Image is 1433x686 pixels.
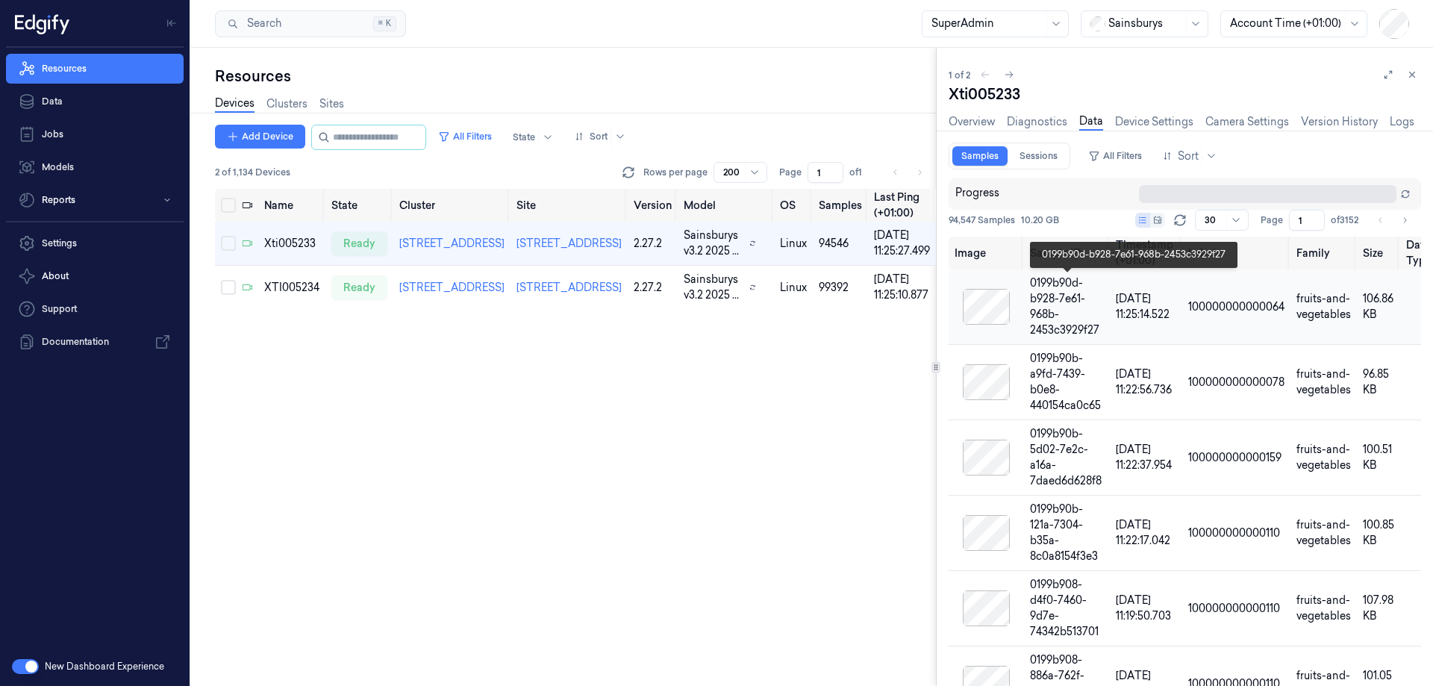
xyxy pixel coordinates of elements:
[1116,292,1170,321] span: [DATE] 11:25:14.522
[1290,571,1357,646] td: fruits-and-vegetables
[1021,213,1059,227] span: 10.20 GB
[215,66,936,87] div: Resources
[1115,114,1193,130] a: Device Settings
[1357,269,1400,345] td: 106.86 KB
[779,166,802,179] span: Page
[6,87,184,116] a: Data
[634,280,672,296] div: 2.27.2
[1290,496,1357,571] td: fruits-and-vegetables
[1290,269,1357,345] td: fruits-and-vegetables
[1357,420,1400,496] td: 100.51 KB
[432,125,498,149] button: All Filters
[331,275,387,299] div: ready
[1116,367,1172,396] span: [DATE] 11:22:56.736
[1007,114,1067,130] a: Diagnostics
[1030,426,1104,489] div: 0199b90b-5d02-7e2c-a16a-7daed6d628f8
[1390,114,1414,130] a: Logs
[331,231,387,255] div: ready
[215,166,290,179] span: 2 of 1,134 Devices
[1331,213,1358,227] span: of 3152
[1030,577,1104,640] div: 0199b908-d4f0-7460-9d7e-74342b513701
[1357,496,1400,571] td: 100.85 KB
[849,166,873,179] span: of 1
[516,237,622,250] a: [STREET_ADDRESS]
[780,236,807,252] p: linux
[399,237,505,250] a: [STREET_ADDRESS]
[221,198,236,213] button: Select all
[258,189,325,222] th: Name
[1182,345,1290,420] td: 100000000000078
[634,236,672,252] div: 2.27.2
[1030,351,1104,414] div: 0199b90b-a9fd-7439-b0e8-440154ca0c65
[1182,571,1290,646] td: 100000000000110
[399,281,505,294] a: [STREET_ADDRESS]
[6,228,184,258] a: Settings
[1357,237,1400,269] th: Size
[1116,443,1172,472] span: [DATE] 11:22:37.954
[1116,518,1170,547] span: [DATE] 11:22:17.042
[1370,210,1415,231] nav: pagination
[264,236,319,252] div: Xti005233
[1182,237,1290,269] th: Label
[215,125,305,149] button: Add Device
[774,189,813,222] th: OS
[684,272,743,303] span: Sainsburys v3.2 2025 ...
[264,280,319,296] div: XTI005234
[1394,210,1415,231] button: Go to next page
[1182,496,1290,571] td: 100000000000110
[1357,571,1400,646] td: 107.98 KB
[6,327,184,357] a: Documentation
[6,294,184,324] a: Support
[221,280,236,295] button: Select row
[6,185,184,215] button: Reports
[1290,237,1357,269] th: Family
[643,166,708,179] p: Rows per page
[874,228,930,259] div: [DATE] 11:25:27.499
[1082,144,1148,168] button: All Filters
[6,261,184,291] button: About
[1079,113,1103,131] a: Data
[1205,114,1289,130] a: Camera Settings
[325,189,393,222] th: State
[949,84,1421,105] div: Xti005233
[874,272,930,303] div: [DATE] 11:25:10.877
[949,213,1015,227] span: 94,547 Samples
[1290,420,1357,496] td: fruits-and-vegetables
[819,280,862,296] div: 99392
[215,96,255,113] a: Devices
[221,236,236,251] button: Select row
[6,119,184,149] a: Jobs
[628,189,678,222] th: Version
[1024,237,1110,269] th: Sample ID
[1261,213,1283,227] span: Page
[511,189,628,222] th: Site
[319,96,344,112] a: Sites
[1182,269,1290,345] td: 100000000000064
[955,185,1139,203] div: Progress
[1290,345,1357,420] td: fruits-and-vegetables
[885,162,930,183] nav: pagination
[1301,114,1378,130] a: Version History
[813,189,868,222] th: Samples
[6,54,184,84] a: Resources
[780,280,807,296] p: linux
[160,11,184,35] button: Toggle Navigation
[6,152,184,182] a: Models
[1110,237,1182,269] th: Timestamp (+01:00)
[266,96,307,112] a: Clusters
[949,237,1024,269] th: Image
[516,281,622,294] a: [STREET_ADDRESS]
[1030,502,1104,564] div: 0199b90b-121a-7304-b35a-8c0a8154f3e3
[215,10,406,37] button: Search⌘K
[1011,146,1067,166] a: Sessions
[949,69,970,81] span: 1 of 2
[684,228,743,259] span: Sainsburys v3.2 2025 ...
[393,189,511,222] th: Cluster
[1182,420,1290,496] td: 100000000000159
[1030,275,1104,338] div: 0199b90d-b928-7e61-968b-2453c3929f27
[678,189,774,222] th: Model
[949,114,995,130] a: Overview
[868,189,936,222] th: Last Ping (+01:00)
[952,146,1008,166] a: Samples
[1116,593,1171,623] span: [DATE] 11:19:50.703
